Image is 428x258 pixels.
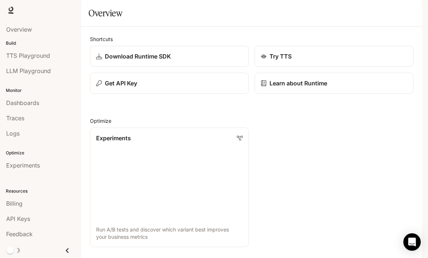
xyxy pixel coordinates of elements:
div: Open Intercom Messenger [403,233,421,251]
p: Learn about Runtime [269,79,327,88]
p: Try TTS [269,52,292,61]
h2: Optimize [90,117,413,125]
a: Try TTS [255,46,413,67]
a: ExperimentsRun A/B tests and discover which variant best improves your business metrics [90,128,249,247]
p: Run A/B tests and discover which variant best improves your business metrics [96,226,243,241]
h1: Overview [89,6,122,20]
a: Learn about Runtime [255,73,413,94]
h2: Shortcuts [90,35,413,43]
p: Get API Key [105,79,137,88]
p: Experiments [96,134,131,142]
a: Download Runtime SDK [90,46,249,67]
button: Get API Key [90,73,249,94]
p: Download Runtime SDK [105,52,171,61]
